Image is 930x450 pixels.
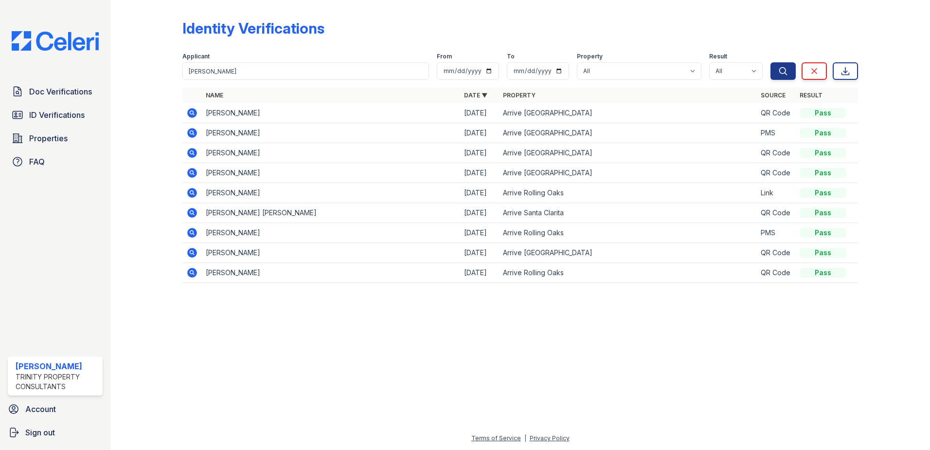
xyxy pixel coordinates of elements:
[460,143,499,163] td: [DATE]
[29,86,92,97] span: Doc Verifications
[16,372,99,392] div: Trinity Property Consultants
[202,143,460,163] td: [PERSON_NAME]
[29,132,68,144] span: Properties
[202,263,460,283] td: [PERSON_NAME]
[16,360,99,372] div: [PERSON_NAME]
[8,152,103,171] a: FAQ
[460,183,499,203] td: [DATE]
[800,128,846,138] div: Pass
[29,156,45,168] span: FAQ
[202,103,460,123] td: [PERSON_NAME]
[499,103,757,123] td: Arrive [GEOGRAPHIC_DATA]
[182,62,429,80] input: Search by name or phone number
[507,53,515,60] label: To
[29,109,85,121] span: ID Verifications
[460,123,499,143] td: [DATE]
[460,163,499,183] td: [DATE]
[182,53,210,60] label: Applicant
[202,223,460,243] td: [PERSON_NAME]
[499,183,757,203] td: Arrive Rolling Oaks
[4,399,107,419] a: Account
[800,268,846,278] div: Pass
[800,208,846,218] div: Pass
[499,163,757,183] td: Arrive [GEOGRAPHIC_DATA]
[524,434,526,442] div: |
[460,223,499,243] td: [DATE]
[460,103,499,123] td: [DATE]
[757,183,796,203] td: Link
[499,243,757,263] td: Arrive [GEOGRAPHIC_DATA]
[757,203,796,223] td: QR Code
[182,19,324,37] div: Identity Verifications
[202,123,460,143] td: [PERSON_NAME]
[202,203,460,223] td: [PERSON_NAME] [PERSON_NAME]
[499,143,757,163] td: Arrive [GEOGRAPHIC_DATA]
[25,427,55,438] span: Sign out
[761,92,786,99] a: Source
[25,403,56,415] span: Account
[8,105,103,125] a: ID Verifications
[757,143,796,163] td: QR Code
[460,203,499,223] td: [DATE]
[800,168,846,178] div: Pass
[757,163,796,183] td: QR Code
[437,53,452,60] label: From
[8,129,103,148] a: Properties
[800,148,846,158] div: Pass
[757,103,796,123] td: QR Code
[800,188,846,198] div: Pass
[800,92,823,99] a: Result
[202,163,460,183] td: [PERSON_NAME]
[464,92,487,99] a: Date ▼
[757,123,796,143] td: PMS
[8,82,103,101] a: Doc Verifications
[499,123,757,143] td: Arrive [GEOGRAPHIC_DATA]
[577,53,603,60] label: Property
[503,92,536,99] a: Property
[530,434,570,442] a: Privacy Policy
[800,248,846,258] div: Pass
[460,243,499,263] td: [DATE]
[709,53,727,60] label: Result
[202,243,460,263] td: [PERSON_NAME]
[4,423,107,442] a: Sign out
[206,92,223,99] a: Name
[757,223,796,243] td: PMS
[499,263,757,283] td: Arrive Rolling Oaks
[757,243,796,263] td: QR Code
[202,183,460,203] td: [PERSON_NAME]
[4,31,107,51] img: CE_Logo_Blue-a8612792a0a2168367f1c8372b55b34899dd931a85d93a1a3d3e32e68fde9ad4.png
[800,108,846,118] div: Pass
[471,434,521,442] a: Terms of Service
[757,263,796,283] td: QR Code
[800,228,846,238] div: Pass
[460,263,499,283] td: [DATE]
[499,223,757,243] td: Arrive Rolling Oaks
[499,203,757,223] td: Arrive Santa Clarita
